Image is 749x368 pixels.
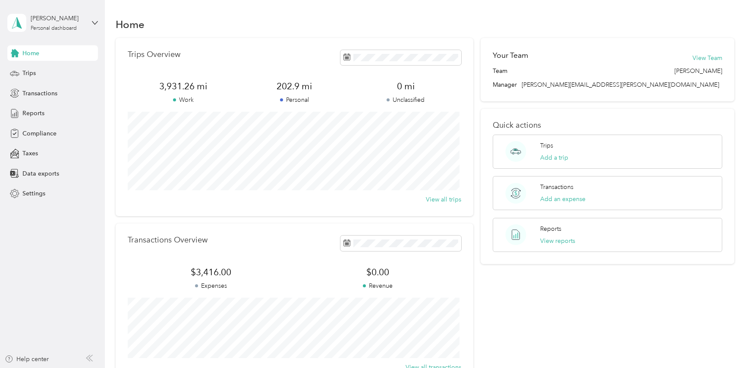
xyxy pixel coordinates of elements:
[493,80,517,89] span: Manager
[674,66,722,75] span: [PERSON_NAME]
[493,121,722,130] p: Quick actions
[128,281,294,290] p: Expenses
[493,50,528,61] h2: Your Team
[701,320,749,368] iframe: Everlance-gr Chat Button Frame
[540,141,553,150] p: Trips
[128,236,208,245] p: Transactions Overview
[540,182,573,192] p: Transactions
[116,20,145,29] h1: Home
[128,266,294,278] span: $3,416.00
[31,26,77,31] div: Personal dashboard
[31,14,85,23] div: [PERSON_NAME]
[22,89,57,98] span: Transactions
[350,95,461,104] p: Unclassified
[692,53,722,63] button: View Team
[22,189,45,198] span: Settings
[540,224,561,233] p: Reports
[239,95,350,104] p: Personal
[540,153,568,162] button: Add a trip
[22,69,36,78] span: Trips
[239,80,350,92] span: 202.9 mi
[350,80,461,92] span: 0 mi
[22,129,57,138] span: Compliance
[128,95,239,104] p: Work
[294,266,461,278] span: $0.00
[22,169,59,178] span: Data exports
[22,149,38,158] span: Taxes
[128,80,239,92] span: 3,931.26 mi
[522,81,719,88] span: [PERSON_NAME][EMAIL_ADDRESS][PERSON_NAME][DOMAIN_NAME]
[22,49,39,58] span: Home
[5,355,49,364] button: Help center
[128,50,180,59] p: Trips Overview
[294,281,461,290] p: Revenue
[426,195,461,204] button: View all trips
[540,195,585,204] button: Add an expense
[493,66,507,75] span: Team
[22,109,44,118] span: Reports
[540,236,575,245] button: View reports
